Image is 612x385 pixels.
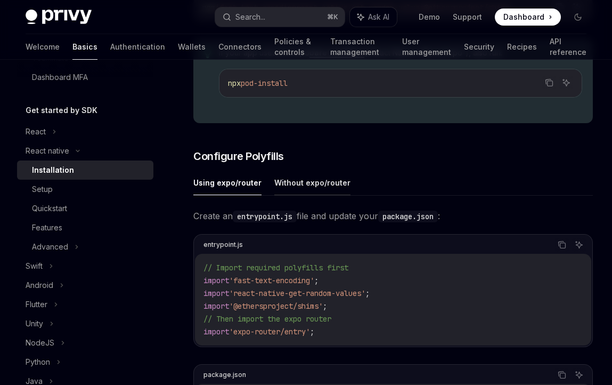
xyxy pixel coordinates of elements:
[229,276,314,285] span: 'fast-text-encoding'
[32,71,88,84] div: Dashboard MFA
[193,170,262,195] button: Using expo/router
[26,10,92,25] img: dark logo
[32,240,68,253] div: Advanced
[110,34,165,60] a: Authentication
[26,260,43,272] div: Swift
[241,78,288,88] span: pod-install
[17,199,153,218] a: Quickstart
[72,34,97,60] a: Basics
[323,301,327,311] span: ;
[193,208,593,223] span: Create an file and update your :
[178,34,206,60] a: Wallets
[32,221,62,234] div: Features
[464,34,494,60] a: Security
[503,12,544,22] span: Dashboard
[26,104,97,117] h5: Get started by SDK
[17,161,153,180] a: Installation
[17,218,153,237] a: Features
[228,78,241,88] span: npx
[572,238,586,252] button: Ask AI
[330,34,389,60] a: Transaction management
[274,170,350,195] button: Without expo/router
[229,288,365,298] span: 'react-native-get-random-values'
[215,7,344,27] button: Search...⌘K
[378,211,438,222] code: package.json
[569,9,586,26] button: Toggle dark mode
[310,327,314,336] span: ;
[26,317,43,330] div: Unity
[368,12,389,22] span: Ask AI
[26,336,54,349] div: NodeJS
[229,327,310,336] span: 'expo-router/entry'
[32,164,74,177] div: Installation
[203,314,331,324] span: // Then import the expo router
[32,183,53,196] div: Setup
[550,34,586,60] a: API reference
[26,145,69,157] div: React native
[17,180,153,199] a: Setup
[218,34,262,60] a: Connectors
[203,276,229,285] span: import
[365,288,370,298] span: ;
[559,76,573,90] button: Ask AI
[327,13,338,21] span: ⌘ K
[542,76,556,90] button: Copy the contents from the code block
[350,7,397,27] button: Ask AI
[274,34,317,60] a: Policies & controls
[314,276,319,285] span: ;
[17,68,153,87] a: Dashboard MFA
[203,263,348,272] span: // Import required polyfills first
[402,34,451,60] a: User management
[555,238,569,252] button: Copy the contents from the code block
[203,327,229,336] span: import
[507,34,537,60] a: Recipes
[453,12,482,22] a: Support
[235,11,265,23] div: Search...
[555,368,569,382] button: Copy the contents from the code block
[572,368,586,382] button: Ask AI
[233,211,297,222] code: entrypoint.js
[203,301,229,311] span: import
[193,149,284,164] span: Configure Polyfills
[203,288,229,298] span: import
[32,202,67,215] div: Quickstart
[26,356,50,368] div: Python
[203,238,243,252] div: entrypoint.js
[26,298,47,311] div: Flutter
[229,301,323,311] span: '@ethersproject/shims'
[26,125,46,138] div: React
[419,12,440,22] a: Demo
[26,34,60,60] a: Welcome
[203,368,246,382] div: package.json
[495,9,561,26] a: Dashboard
[26,279,53,292] div: Android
